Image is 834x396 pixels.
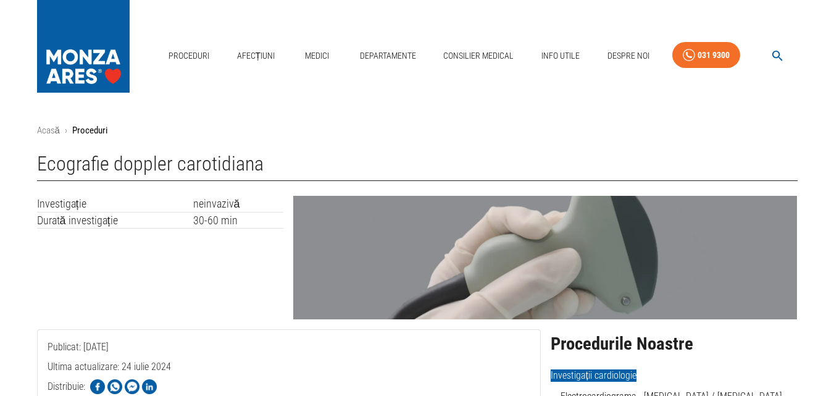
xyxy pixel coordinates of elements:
[193,196,284,212] td: neinvazivă
[37,196,193,212] td: Investigație
[72,124,107,138] p: Proceduri
[193,212,284,229] td: 30-60 min
[142,379,157,394] img: Share on LinkedIn
[125,379,140,394] img: Share on Facebook Messenger
[37,153,798,181] h1: Ecografie doppler carotidiana
[48,379,85,394] p: Distribuie:
[37,124,798,138] nav: breadcrumb
[293,196,797,319] img: Ecografia doppler carotide - Ecografia carotida | MONZA ARES
[438,43,519,69] a: Consilier Medical
[232,43,280,69] a: Afecțiuni
[107,379,122,394] img: Share on WhatsApp
[37,125,60,136] a: Acasă
[551,334,798,354] h2: Procedurile Noastre
[698,48,730,63] div: 031 9300
[65,124,67,138] li: ›
[536,43,585,69] a: Info Utile
[298,43,337,69] a: Medici
[355,43,421,69] a: Departamente
[164,43,214,69] a: Proceduri
[603,43,654,69] a: Despre Noi
[37,212,193,229] td: Durată investigație
[90,379,105,394] img: Share on Facebook
[672,42,740,69] a: 031 9300
[551,369,636,382] span: Investigații cardiologie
